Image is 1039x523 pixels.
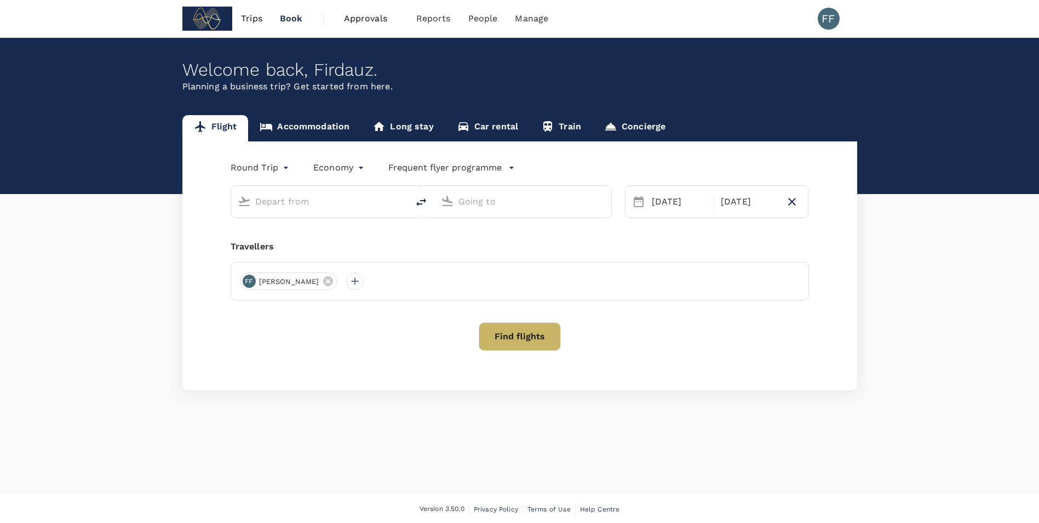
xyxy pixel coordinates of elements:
a: Help Centre [580,503,620,515]
input: Going to [458,193,588,210]
button: Open [604,200,606,202]
input: Depart from [255,193,385,210]
p: Planning a business trip? Get started from here. [182,80,857,93]
span: Terms of Use [527,505,571,513]
div: FF [243,275,256,288]
p: Frequent flyer programme [388,161,502,174]
a: Privacy Policy [474,503,518,515]
div: Economy [313,159,366,177]
span: Version 3.50.0 [420,504,464,515]
div: FF[PERSON_NAME] [240,272,338,290]
span: Help Centre [580,505,620,513]
button: delete [408,189,434,215]
span: Reports [416,12,451,25]
button: Open [400,200,403,202]
div: [DATE] [716,191,780,213]
span: Manage [515,12,548,25]
button: Find flights [479,322,561,351]
div: Round Trip [231,159,292,177]
span: People [468,12,498,25]
img: Subdimension Pte Ltd [182,7,233,31]
div: [DATE] [647,191,711,213]
div: Travellers [231,240,809,253]
button: Frequent flyer programme [388,161,515,174]
a: Accommodation [248,115,361,141]
a: Long stay [361,115,445,141]
a: Concierge [593,115,677,141]
span: Book [280,12,303,25]
a: Flight [182,115,249,141]
span: Approvals [344,12,399,25]
span: Privacy Policy [474,505,518,513]
a: Car rental [445,115,530,141]
a: Terms of Use [527,503,571,515]
span: Trips [241,12,262,25]
div: Welcome back , Firdauz . [182,60,857,80]
a: Train [530,115,593,141]
span: [PERSON_NAME] [252,276,326,287]
div: FF [818,8,840,30]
